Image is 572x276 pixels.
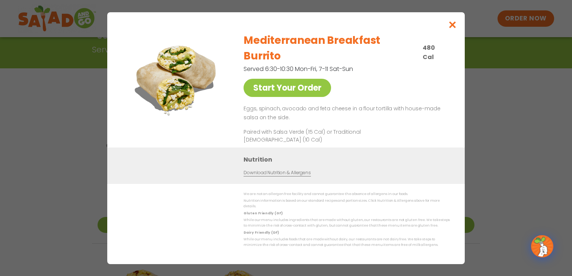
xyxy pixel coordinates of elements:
[423,43,447,62] p: 480 Cal
[244,64,411,74] p: Served 6:30-10:30 Mon-Fri, 7-11 Sat-Sun
[244,217,450,229] p: While our menu includes ingredients that are made without gluten, our restaurants are not gluten ...
[244,155,454,164] h3: Nutrition
[244,198,450,210] p: Nutrition information is based on our standard recipes and portion sizes. Click Nutrition & Aller...
[244,104,447,122] p: Eggs, spinach, avocado and feta cheese in a flour tortilla with house-made salsa on the side.
[124,27,228,131] img: Featured product photo for Mediterranean Breakfast Burrito
[244,79,331,97] a: Start Your Order
[244,169,311,176] a: Download Nutrition & Allergens
[244,191,450,197] p: We are not an allergen free facility and cannot guarantee the absence of allergens in our foods.
[244,128,381,143] p: Paired with Salsa Verde (15 Cal) or Traditional [DEMOGRAPHIC_DATA] (10 Cal)
[532,236,553,257] img: wpChatIcon
[244,211,282,215] strong: Gluten Friendly (GF)
[441,12,465,37] button: Close modal
[244,33,418,64] h2: Mediterranean Breakfast Burrito
[244,230,279,234] strong: Dairy Friendly (DF)
[244,237,450,248] p: While our menu includes foods that are made without dairy, our restaurants are not dairy free. We...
